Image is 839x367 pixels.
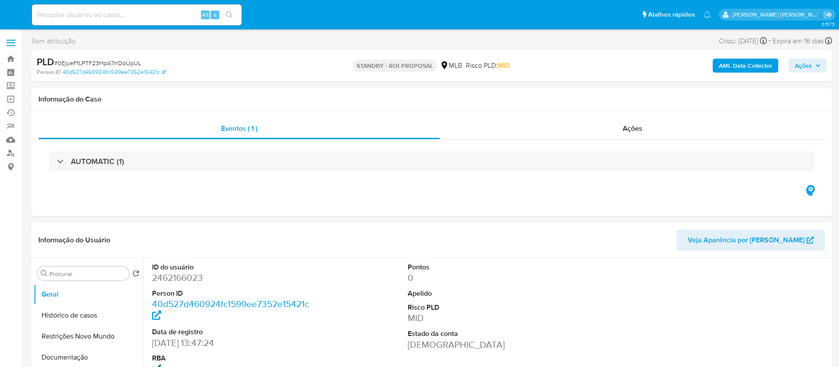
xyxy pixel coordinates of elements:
button: Veja Aparência por [PERSON_NAME] [676,230,825,251]
button: Restrições Novo Mundo [34,326,143,347]
a: 40d527d460924fc1599ee7352e15421c [152,297,309,322]
input: Pesquise usuários ou casos... [32,9,242,21]
dt: Apelido [408,289,569,298]
dd: 2462166023 [152,272,314,284]
h3: AUTOMATIC (1) [71,157,124,166]
span: Ações [795,59,812,73]
b: PLD [37,55,54,69]
p: renata.fdelgado@mercadopago.com.br [732,10,821,19]
dt: Data de registro [152,327,314,337]
button: Geral [34,284,143,305]
div: Criou: [DATE] [719,35,767,47]
button: Retornar ao pedido padrão [132,270,139,280]
b: Person ID [37,68,61,76]
h1: Informação do Usuário [38,236,110,245]
span: Alt [202,10,209,19]
span: Ações [623,123,642,133]
dd: 0 [408,272,569,284]
span: Atalhos rápidos [648,10,695,19]
dt: Risco PLD [408,303,569,312]
dt: RBA [152,353,314,363]
span: s [214,10,216,19]
button: search-icon [220,9,238,21]
span: Risco PLD: [466,61,510,70]
dt: Pontos [408,262,569,272]
span: Eventos ( 1 ) [221,123,257,133]
div: AUTOMATIC (1) [49,151,815,171]
dd: [DATE] 13:47:24 [152,337,314,349]
span: MID [498,60,510,70]
button: Procurar [41,270,48,277]
span: - [769,35,771,47]
button: Ações [789,59,827,73]
dt: Estado da conta [408,329,569,339]
a: Notificações [704,11,711,18]
b: AML Data Collector [719,59,772,73]
dd: MID [408,312,569,324]
div: MLB [440,61,462,70]
h1: Informação do Caso [38,95,825,104]
dt: Person ID [152,289,314,298]
dt: ID do usuário [152,262,314,272]
span: Sem atribuição [31,36,76,46]
span: # 0EjueFfLPTF23HpA7nOoUpUL [54,59,141,67]
a: 40d527d460924fc1599ee7352e15421c [62,68,166,76]
p: STANDBY - ROI PROPOSAL [353,59,437,72]
button: AML Data Collector [713,59,778,73]
input: Procurar [49,270,125,278]
span: Veja Aparência por [PERSON_NAME] [688,230,804,251]
dd: [DEMOGRAPHIC_DATA] [408,339,569,351]
span: Expira em 16 dias [773,36,824,46]
a: Sair [823,10,832,19]
button: Histórico de casos [34,305,143,326]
